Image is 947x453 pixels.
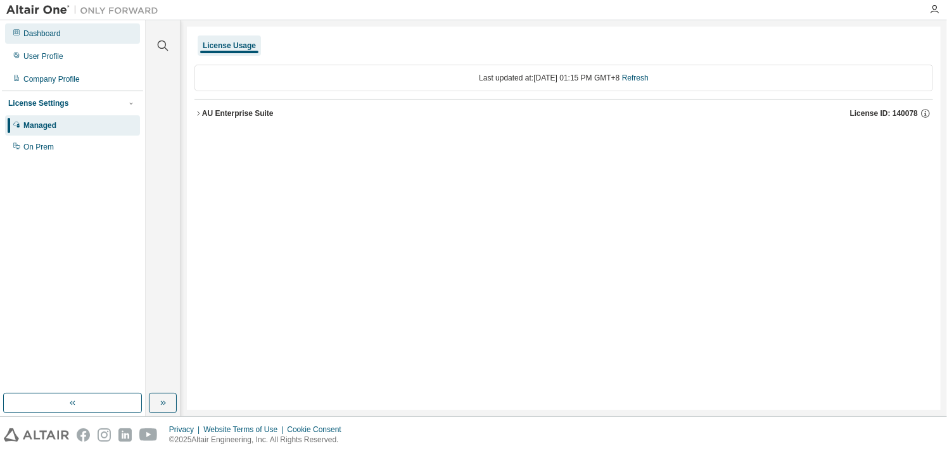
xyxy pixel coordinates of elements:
div: Company Profile [23,74,80,84]
div: Dashboard [23,29,61,39]
img: altair_logo.svg [4,428,69,442]
div: Privacy [169,424,203,435]
button: AU Enterprise SuiteLicense ID: 140078 [194,99,933,127]
div: Managed [23,120,56,131]
div: License Usage [203,41,256,51]
img: linkedin.svg [118,428,132,442]
img: Altair One [6,4,165,16]
div: License Settings [8,98,68,108]
div: User Profile [23,51,63,61]
img: instagram.svg [98,428,111,442]
div: AU Enterprise Suite [202,108,274,118]
div: Website Terms of Use [203,424,287,435]
img: youtube.svg [139,428,158,442]
div: Last updated at: [DATE] 01:15 PM GMT+8 [194,65,933,91]
img: facebook.svg [77,428,90,442]
span: License ID: 140078 [850,108,918,118]
div: Cookie Consent [287,424,348,435]
p: © 2025 Altair Engineering, Inc. All Rights Reserved. [169,435,349,445]
div: On Prem [23,142,54,152]
a: Refresh [622,73,649,82]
